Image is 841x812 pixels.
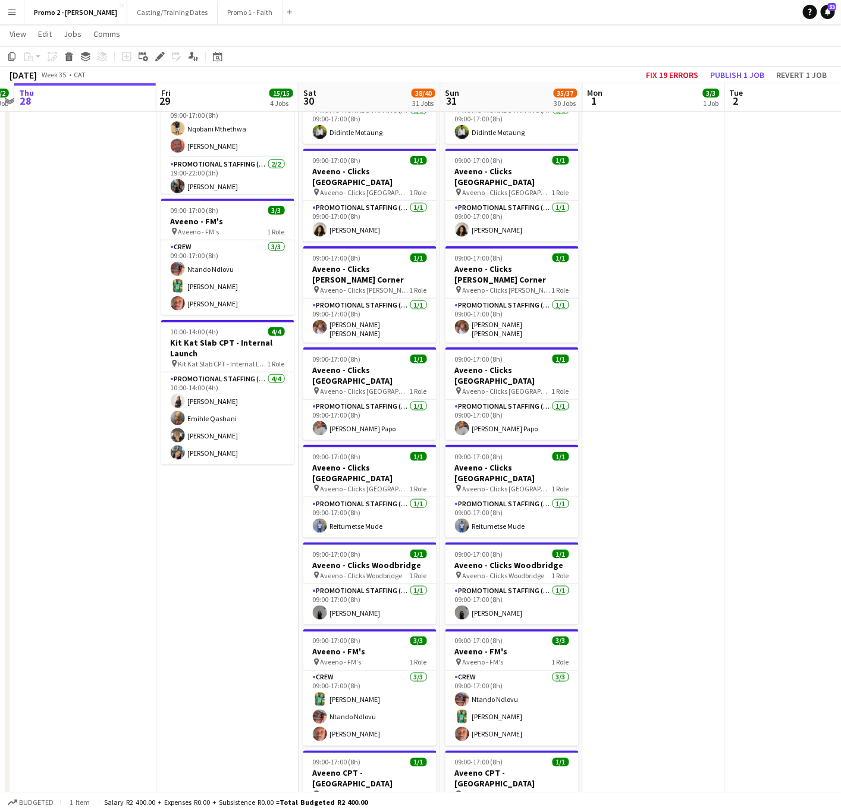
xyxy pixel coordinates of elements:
app-card-role: Promotional Staffing (Brand Ambassadors)1/109:00-17:00 (8h)[PERSON_NAME] [303,584,437,625]
h3: Aveeno CPT - [GEOGRAPHIC_DATA] [445,768,579,789]
span: 1 [586,94,603,108]
h3: Aveeno - FM's [161,216,294,227]
div: 09:00-17:00 (8h)1/1Aveeno - Clicks [PERSON_NAME] Corner Aveeno - Clicks [PERSON_NAME] Corner1 Rol... [445,246,579,343]
span: 1/1 [553,550,569,559]
app-job-card: 09:00-17:00 (8h)3/3Aveeno - FM's Aveeno - FM's1 RoleCrew3/309:00-17:00 (8h)[PERSON_NAME]Ntando Nd... [303,629,437,746]
span: 1/1 [410,550,427,559]
span: Comms [93,29,120,39]
h3: Aveeno - Clicks [GEOGRAPHIC_DATA] [303,365,437,386]
span: 09:00-17:00 (8h) [455,550,503,559]
span: 1 Role [552,484,569,493]
div: 09:00-17:00 (8h)3/3Aveeno - FM's Aveeno - FM's1 RoleCrew3/309:00-17:00 (8h)Ntando Ndlovu[PERSON_N... [445,629,579,746]
span: 3/3 [410,637,427,645]
div: [DATE] [10,69,37,81]
app-card-role: Promotional Staffing (Brand Ambassadors)1/109:00-17:00 (8h)Didintle Motaung [303,104,437,144]
div: 31 Jobs [412,99,435,108]
span: 1 Role [410,188,427,197]
span: 3/3 [553,637,569,645]
app-card-role: Crew3/309:00-17:00 (8h)Ntando Ndlovu[PERSON_NAME][PERSON_NAME] [161,240,294,315]
h3: Aveeno - FM's [303,647,437,657]
div: 09:00-17:00 (8h)1/1Aveeno - Clicks [PERSON_NAME] Corner Aveeno - Clicks [PERSON_NAME] Corner1 Rol... [303,246,437,343]
h3: Aveeno - Clicks Woodbridge [445,560,579,570]
div: 4 Jobs [270,99,293,108]
span: 35/37 [554,89,578,98]
span: 3/3 [268,206,285,215]
button: Budgeted [6,796,55,809]
span: 1 Role [410,658,427,667]
span: 09:00-17:00 (8h) [171,206,219,215]
span: 1 Role [552,286,569,294]
button: Revert 1 job [771,67,831,83]
div: 09:00-17:00 (8h)1/1Aveeno - Clicks [GEOGRAPHIC_DATA] Aveeno - Clicks [GEOGRAPHIC_DATA]1 RolePromo... [445,347,579,440]
div: 09:00-17:00 (8h)1/1Aveeno - Clicks [GEOGRAPHIC_DATA] Aveeno - Clicks [GEOGRAPHIC_DATA]1 RolePromo... [445,445,579,538]
span: 1 Role [552,188,569,197]
span: 10:00-14:00 (4h) [171,327,219,336]
span: Aveeno - Clicks Woodbridge [321,571,403,580]
app-card-role: Crew2/209:00-17:00 (8h)Nqobani Mthethwa[PERSON_NAME] [161,100,294,158]
span: 09:00-17:00 (8h) [455,156,503,165]
h3: Aveeno - FM's [445,647,579,657]
a: Comms [89,26,125,42]
span: 09:00-17:00 (8h) [313,452,361,461]
span: 09:00-17:00 (8h) [455,637,503,645]
span: 1 Role [268,227,285,236]
button: Promo 2 - [PERSON_NAME] [24,1,127,24]
h3: Aveeno - Clicks [GEOGRAPHIC_DATA] [303,166,437,187]
app-job-card: 10:00-14:00 (4h)4/4Kit Kat Slab CPT - Internal Launch Kit Kat Slab CPT - Internal Launch1 RolePro... [161,320,294,465]
app-card-role: Promotional Staffing (Brand Ambassadors)1/109:00-17:00 (8h)Reitumetse Mude [445,497,579,538]
h3: Aveeno - Clicks [GEOGRAPHIC_DATA] [445,166,579,187]
span: Edit [38,29,52,39]
span: 1 Role [552,387,569,396]
span: 1 Role [410,571,427,580]
span: 1/1 [410,758,427,767]
app-card-role: Promotional Staffing (Brand Ambassadors)1/109:00-17:00 (8h)Didintle Motaung [445,104,579,144]
div: 09:00-17:00 (8h)1/1Aveeno - Clicks [GEOGRAPHIC_DATA] Aveeno - Clicks [GEOGRAPHIC_DATA]1 RolePromo... [303,445,437,538]
div: 30 Jobs [554,99,577,108]
span: Mon [588,87,603,98]
span: 1/1 [553,156,569,165]
h3: Kit Kat Slab CPT - Internal Launch [161,337,294,359]
span: Aveeno - Clicks [GEOGRAPHIC_DATA] [321,484,410,493]
span: 30 [302,94,316,108]
div: 09:00-17:00 (8h)1/1Aveeno - Clicks [GEOGRAPHIC_DATA] Aveeno - Clicks [GEOGRAPHIC_DATA]1 RolePromo... [445,149,579,242]
app-card-role: Promotional Staffing (Brand Ambassadors)1/109:00-17:00 (8h)[PERSON_NAME] Papo [445,400,579,440]
span: Aveeno CPT - [GEOGRAPHIC_DATA] [321,790,410,799]
span: Aveeno - FM's [321,658,362,667]
span: 1/1 [553,758,569,767]
span: 1/1 [410,452,427,461]
span: Thu [19,87,34,98]
span: 09:00-17:00 (8h) [313,758,361,767]
span: Fri [161,87,171,98]
button: Publish 1 job [705,67,769,83]
span: 1 Role [552,658,569,667]
div: CAT [74,70,86,79]
span: 09:00-17:00 (8h) [313,550,361,559]
div: 09:00-17:00 (8h)1/1Aveeno - Clicks Woodbridge Aveeno - Clicks Woodbridge1 RolePromotional Staffin... [303,543,437,625]
span: 53 [828,3,836,11]
app-card-role: Promotional Staffing (Brand Ambassadors)1/109:00-17:00 (8h)[PERSON_NAME] [445,201,579,242]
app-card-role: Crew3/309:00-17:00 (8h)Ntando Ndlovu[PERSON_NAME][PERSON_NAME] [445,671,579,746]
app-card-role: Promotional Staffing (Brand Ambassadors)4/410:00-14:00 (4h)[PERSON_NAME]Emihle Qashani[PERSON_NAM... [161,372,294,465]
span: 09:00-17:00 (8h) [455,253,503,262]
app-job-card: 09:00-17:00 (8h)1/1Aveeno - Clicks Woodbridge Aveeno - Clicks Woodbridge1 RolePromotional Staffin... [445,543,579,625]
span: Aveeno - Clicks [GEOGRAPHIC_DATA] [463,387,552,396]
button: Fix 19 errors [641,67,703,83]
span: 09:00-17:00 (8h) [313,637,361,645]
span: 09:00-17:00 (8h) [455,452,503,461]
span: 29 [159,94,171,108]
span: 1/1 [553,452,569,461]
h3: Aveeno - Clicks [GEOGRAPHIC_DATA] [445,462,579,484]
span: 1 Role [410,484,427,493]
span: Aveeno CPT - [GEOGRAPHIC_DATA] [463,790,552,799]
h3: Aveeno - Clicks [PERSON_NAME] Corner [445,264,579,285]
span: 09:00-17:00 (8h) [455,758,503,767]
span: 38/40 [412,89,435,98]
span: Aveeno - Clicks [PERSON_NAME] Corner [321,286,410,294]
a: Jobs [59,26,86,42]
div: 1 Job [704,99,719,108]
span: 09:00-17:00 (8h) [455,355,503,363]
h3: Aveeno CPT - [GEOGRAPHIC_DATA] [303,768,437,789]
span: Budgeted [19,798,54,807]
span: 2 [728,94,743,108]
